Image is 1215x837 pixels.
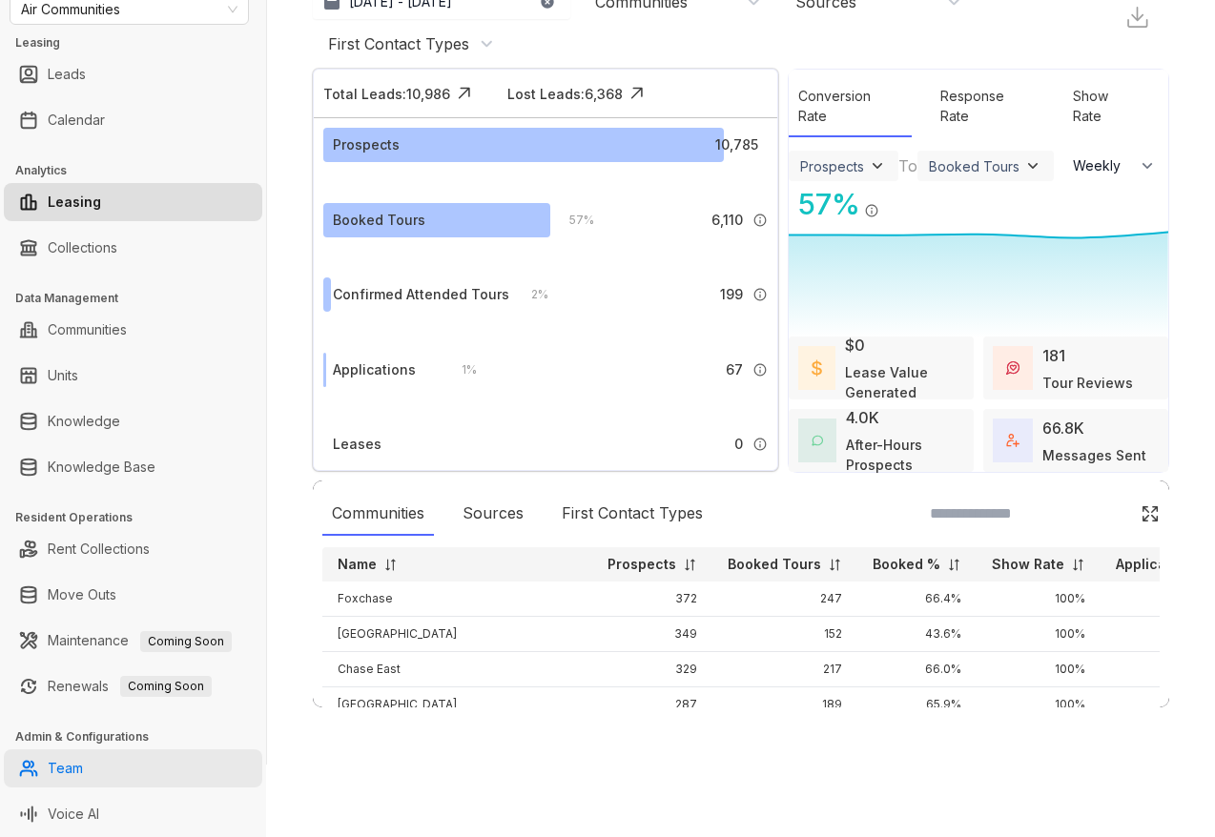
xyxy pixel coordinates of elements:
img: Click Icon [879,186,908,214]
a: Knowledge Base [48,448,155,486]
img: TourReviews [1006,361,1019,375]
div: Total Leads: 10,986 [323,84,450,104]
div: Response Rate [931,76,1044,137]
div: Sources [453,492,533,536]
div: Leases [333,434,381,455]
p: Booked Tours [728,555,821,574]
img: sorting [383,558,398,572]
img: TotalFum [1006,434,1019,447]
div: 1 % [443,359,477,380]
div: $0 [845,334,865,357]
li: Knowledge [4,402,262,440]
td: Foxchase [322,582,592,617]
img: Info [752,213,768,228]
h3: Data Management [15,290,266,307]
h3: Analytics [15,162,266,179]
li: Team [4,749,262,787]
li: Calendar [4,101,262,139]
li: Maintenance [4,622,262,660]
p: Name [338,555,377,574]
span: 67 [726,359,743,380]
span: Coming Soon [140,631,232,652]
p: Applications [1116,555,1200,574]
div: Confirmed Attended Tours [333,284,509,305]
a: Team [48,749,83,787]
div: Messages Sent [1042,445,1146,465]
img: ViewFilterArrow [1023,156,1042,175]
img: LeaseValue [812,359,822,377]
img: Click Icon [623,79,651,108]
p: Show Rate [992,555,1064,574]
a: Units [48,357,78,395]
span: 10,785 [715,134,758,155]
td: [GEOGRAPHIC_DATA] [322,617,592,652]
li: Leasing [4,183,262,221]
div: Tour Reviews [1042,373,1133,393]
td: 152 [712,617,857,652]
img: sorting [1071,558,1085,572]
a: Move Outs [48,576,116,614]
td: 349 [592,617,712,652]
div: After-Hours Prospects [846,435,964,475]
img: sorting [683,558,697,572]
div: Prospects [800,158,864,174]
a: Collections [48,229,117,267]
img: Info [864,203,879,218]
div: Booked Tours [333,210,425,231]
img: sorting [828,558,842,572]
td: 100% [977,652,1101,687]
td: 217 [712,652,857,687]
span: 6,110 [711,210,743,231]
div: Lease Value Generated [845,362,964,402]
li: Units [4,357,262,395]
td: 66.4% [857,582,977,617]
p: Prospects [607,555,676,574]
img: Info [752,287,768,302]
li: Voice AI [4,795,262,833]
img: Click Icon [450,79,479,108]
div: Prospects [333,134,400,155]
td: [GEOGRAPHIC_DATA] [322,687,592,723]
div: 181 [1042,344,1065,367]
h3: Resident Operations [15,509,266,526]
li: Knowledge Base [4,448,262,486]
div: To [898,154,917,177]
span: 0 [734,434,743,455]
td: 372 [592,582,712,617]
img: Info [752,437,768,452]
td: 66.0% [857,652,977,687]
p: Booked % [873,555,940,574]
td: 287 [592,687,712,723]
a: Knowledge [48,402,120,440]
a: Calendar [48,101,105,139]
span: Weekly [1073,156,1131,175]
img: SearchIcon [1101,505,1117,521]
td: 329 [592,652,712,687]
div: Applications [333,359,416,380]
li: Collections [4,229,262,267]
a: Communities [48,311,127,349]
td: 100% [977,617,1101,652]
div: 57 % [550,210,594,231]
h3: Admin & Configurations [15,728,266,745]
button: Weekly [1061,149,1168,183]
img: Info [752,362,768,378]
div: Communities [322,492,434,536]
td: 100% [977,582,1101,617]
div: Lost Leads: 6,368 [507,84,623,104]
td: Chase East [322,652,592,687]
div: 57 % [789,183,860,226]
li: Move Outs [4,576,262,614]
li: Communities [4,311,262,349]
div: 66.8K [1042,417,1084,439]
h3: Leasing [15,34,266,51]
div: Booked Tours [929,158,1019,174]
div: 2 % [512,284,548,305]
img: ViewFilterArrow [868,156,887,175]
td: 247 [712,582,857,617]
img: Click Icon [1141,504,1160,523]
img: sorting [947,558,961,572]
td: 100% [977,687,1101,723]
li: Leads [4,55,262,93]
div: First Contact Types [328,33,469,54]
